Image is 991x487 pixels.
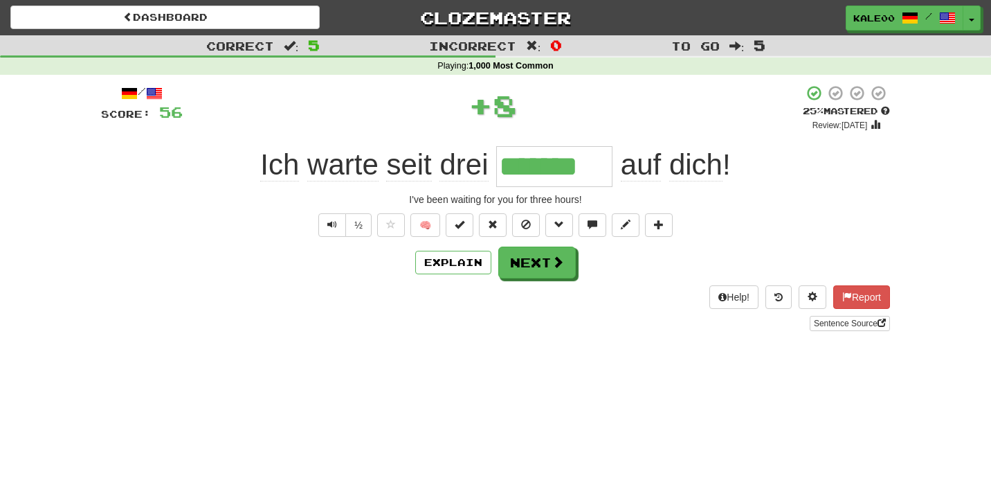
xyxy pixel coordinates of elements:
[579,213,606,237] button: Discuss sentence (alt+u)
[429,39,516,53] span: Incorrect
[493,88,517,123] span: 8
[512,213,540,237] button: Ignore sentence (alt+i)
[810,316,890,331] a: Sentence Source
[803,105,824,116] span: 25 %
[307,148,379,181] span: warte
[340,6,650,30] a: Clozemaster
[469,85,493,126] span: +
[318,213,346,237] button: Play sentence audio (ctl+space)
[469,61,553,71] strong: 1,000 Most Common
[10,6,320,29] a: Dashboard
[439,148,488,181] span: drei
[101,85,183,102] div: /
[284,40,299,52] span: :
[206,39,274,53] span: Correct
[669,148,722,181] span: dich
[101,193,890,206] div: I've been waiting for you for three hours!
[803,105,890,118] div: Mastered
[377,213,405,237] button: Favorite sentence (alt+f)
[645,213,673,237] button: Add to collection (alt+a)
[925,11,932,21] span: /
[159,103,183,121] span: 56
[754,37,765,53] span: 5
[479,213,507,237] button: Reset to 0% Mastered (alt+r)
[345,213,372,237] button: ½
[671,39,720,53] span: To go
[621,148,661,181] span: auf
[410,213,440,237] button: 🧠
[260,148,299,181] span: Ich
[446,213,473,237] button: Set this sentence to 100% Mastered (alt+m)
[550,37,562,53] span: 0
[709,285,758,309] button: Help!
[612,148,730,181] span: !
[101,108,151,120] span: Score:
[498,247,576,278] button: Next
[316,213,372,237] div: Text-to-speech controls
[812,121,868,130] small: Review: [DATE]
[308,37,320,53] span: 5
[853,12,895,24] span: kale00
[545,213,573,237] button: Grammar (alt+g)
[765,285,792,309] button: Round history (alt+y)
[833,285,890,309] button: Report
[415,251,491,274] button: Explain
[612,213,639,237] button: Edit sentence (alt+d)
[729,40,745,52] span: :
[526,40,541,52] span: :
[386,148,431,181] span: seit
[846,6,963,30] a: kale00 /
